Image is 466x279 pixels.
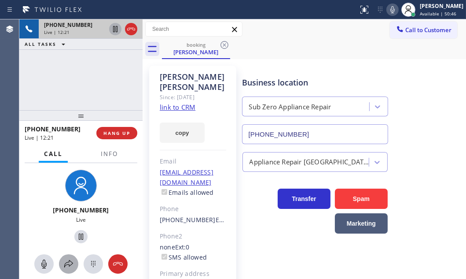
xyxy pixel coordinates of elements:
button: ALL TASKS [19,39,74,49]
button: Open dialpad [84,254,103,274]
span: Live | 12:21 [44,29,70,35]
span: [PHONE_NUMBER] [25,125,81,133]
div: Primary address [160,269,226,279]
input: Search [146,22,242,36]
span: Live [76,216,86,223]
div: Email [160,156,226,167]
span: Call [44,150,62,158]
button: Hang up [108,254,128,274]
span: Live | 12:21 [25,134,54,141]
button: Info [95,145,123,163]
div: none [160,242,226,263]
div: [PERSON_NAME] [163,48,229,56]
div: Phone [160,204,226,214]
div: [PERSON_NAME] [420,2,463,10]
span: HANG UP [103,130,130,136]
button: Hold Customer [109,23,121,35]
a: [PHONE_NUMBER] [160,216,216,224]
button: Transfer [278,189,330,209]
button: HANG UP [96,127,137,139]
button: Mute [386,4,399,16]
button: Call [39,145,68,163]
span: Info [101,150,118,158]
input: Emails allowed [161,189,167,195]
span: Available | 50:46 [420,11,456,17]
button: Mute [34,254,54,274]
div: Appliance Repair [GEOGRAPHIC_DATA] [250,157,370,167]
button: copy [160,123,205,143]
div: [PERSON_NAME] [PERSON_NAME] [160,72,226,92]
label: SMS allowed [160,253,207,261]
button: Marketing [335,213,388,234]
div: Business location [242,77,388,89]
button: Spam [335,189,388,209]
button: Call to Customer [390,22,457,38]
button: Hold Customer [74,230,88,243]
span: ALL TASKS [25,41,56,47]
label: Emails allowed [160,188,214,197]
span: Ext: 0 [175,243,190,251]
input: Phone Number [242,124,388,144]
div: booking [163,41,229,48]
span: [PHONE_NUMBER] [44,21,92,29]
button: Open directory [59,254,78,274]
span: Call to Customer [405,26,451,34]
div: Phone2 [160,231,226,242]
button: Hang up [125,23,137,35]
div: Since: [DATE] [160,92,226,102]
a: link to CRM [160,103,195,112]
div: Sub Zero Appliance Repair [249,102,331,112]
div: Thomas Doolin [163,39,229,58]
a: [EMAIL_ADDRESS][DOMAIN_NAME] [160,168,213,186]
input: SMS allowed [161,254,167,260]
span: Ext: 0 [216,216,230,224]
span: [PHONE_NUMBER] [53,206,109,214]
